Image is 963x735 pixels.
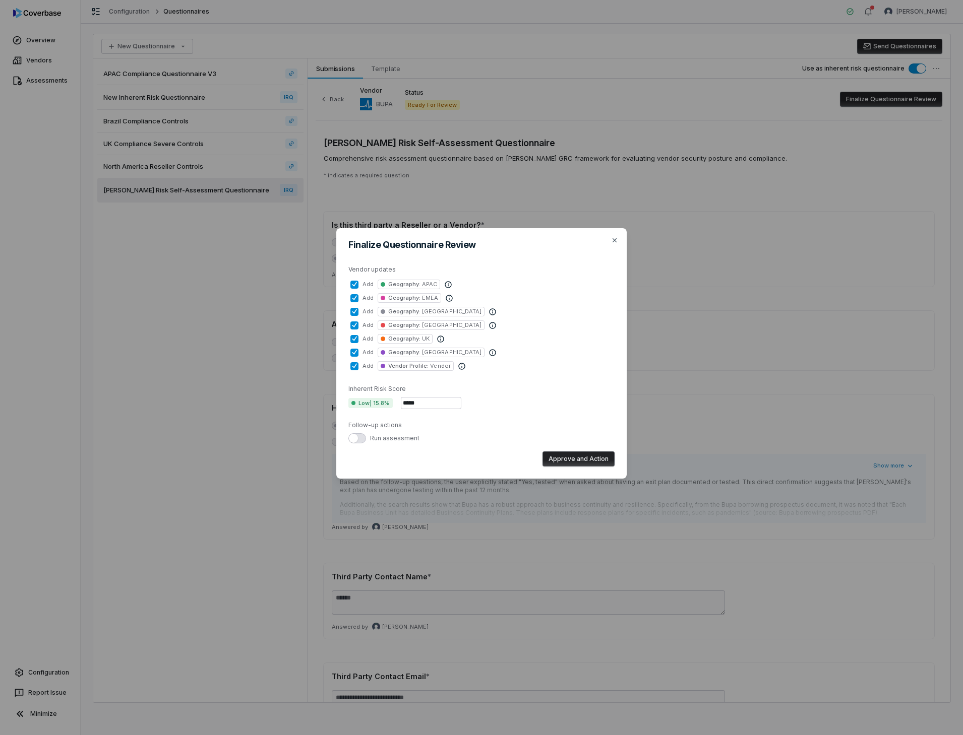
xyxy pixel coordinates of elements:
span: Geography : [388,321,420,328]
span: [GEOGRAPHIC_DATA] [420,308,481,315]
button: addGeography: EMEA [350,294,358,302]
div: add [363,349,374,356]
span: [GEOGRAPHIC_DATA] [420,321,481,328]
div: add [363,294,374,302]
div: Run assessment [370,434,419,442]
div: add [363,362,374,370]
div: Vendor updates [348,265,615,274]
span: UK [420,335,430,342]
span: Geography : [388,349,420,356]
span: Low | 15.8% [348,398,393,408]
h2: Finalize Questionnaire Review [348,240,615,249]
button: addGeography: [GEOGRAPHIC_DATA] [350,349,358,357]
button: addGeography: [GEOGRAPHIC_DATA] [350,308,358,316]
span: APAC [420,281,437,288]
button: Approve and Action [543,451,615,466]
div: add [363,335,374,343]
span: Geography : [388,335,420,342]
div: add [363,321,374,329]
button: addGeography: UK [350,335,358,343]
button: addVendor Profile: Vendor [350,362,358,370]
span: [GEOGRAPHIC_DATA] [420,349,481,356]
div: Follow-up actions [348,421,615,429]
button: addGeography: [GEOGRAPHIC_DATA] [350,321,358,329]
span: Geography : [388,308,420,315]
span: EMEA [420,294,438,301]
div: Inherent Risk Score [348,385,615,393]
div: add [363,308,374,315]
span: Geography : [388,281,420,288]
span: Vendor Profile : [388,362,429,369]
button: addGeography: APAC [350,281,358,289]
span: Vendor [429,362,450,369]
span: Geography : [388,294,420,301]
div: add [363,281,374,288]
